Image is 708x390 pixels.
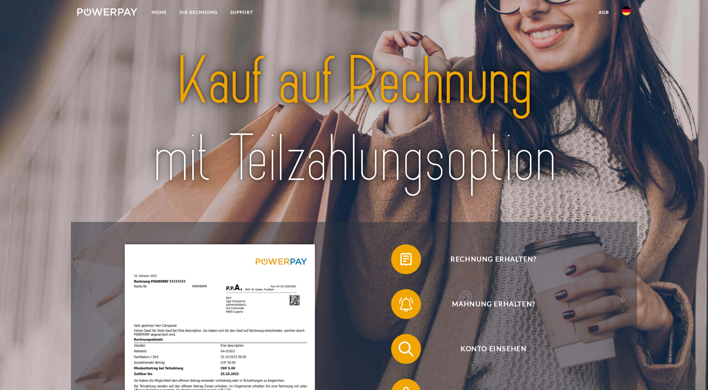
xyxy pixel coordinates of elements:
[678,360,702,384] iframe: Schaltfläche zum Öffnen des Messaging-Fensters
[402,289,585,319] span: Mahnung erhalten?
[397,295,415,313] img: qb_bell.svg
[397,250,415,269] img: qb_bill.svg
[224,6,259,19] a: SUPPORT
[391,244,585,274] button: Rechnung erhalten?
[402,334,585,364] span: Konto einsehen
[402,244,585,274] span: Rechnung erhalten?
[622,6,631,15] img: de
[391,334,585,364] button: Konto einsehen
[173,6,224,19] a: DIE RECHNUNG
[391,289,585,319] button: Mahnung erhalten?
[105,39,603,202] img: title-powerpay_de.svg
[592,6,615,19] a: agb
[397,340,415,358] img: qb_search.svg
[145,6,173,19] a: Home
[77,8,137,16] img: logo-powerpay-white.svg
